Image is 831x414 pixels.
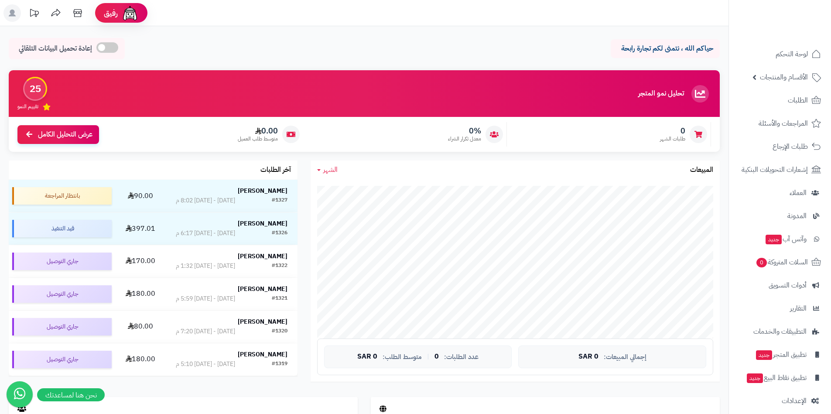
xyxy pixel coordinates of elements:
[734,182,826,203] a: العملاء
[766,235,782,244] span: جديد
[776,48,808,60] span: لوحة التحكم
[617,44,713,54] p: حياكم الله ، نتمنى لكم تجارة رابحة
[272,360,287,369] div: #1319
[790,302,807,315] span: التقارير
[765,233,807,245] span: وآتس آب
[787,210,807,222] span: المدونة
[734,90,826,111] a: الطلبات
[176,294,235,303] div: [DATE] - [DATE] 5:59 م
[383,353,422,361] span: متوسط الطلب:
[690,166,713,174] h3: المبيعات
[660,126,685,136] span: 0
[760,71,808,83] span: الأقسام والمنتجات
[12,318,112,335] div: جاري التوصيل
[790,187,807,199] span: العملاء
[272,229,287,238] div: #1326
[12,220,112,237] div: قيد التنفيذ
[238,350,287,359] strong: [PERSON_NAME]
[238,186,287,195] strong: [PERSON_NAME]
[38,130,92,140] span: عرض التحليل الكامل
[272,294,287,303] div: #1321
[238,126,278,136] span: 0.00
[734,229,826,250] a: وآتس آبجديد
[448,126,481,136] span: 0%
[734,252,826,273] a: السلات المتروكة0
[115,343,166,376] td: 180.00
[17,125,99,144] a: عرض التحليل الكامل
[115,311,166,343] td: 80.00
[238,219,287,228] strong: [PERSON_NAME]
[115,245,166,277] td: 170.00
[742,164,808,176] span: إشعارات التحويلات البنكية
[357,353,377,361] span: 0 SAR
[238,317,287,326] strong: [PERSON_NAME]
[272,196,287,205] div: #1327
[734,275,826,296] a: أدوات التسويق
[756,350,772,360] span: جديد
[756,256,808,268] span: السلات المتروكة
[746,372,807,384] span: تطبيق نقاط البيع
[19,44,92,54] span: إعادة تحميل البيانات التلقائي
[578,353,598,361] span: 0 SAR
[176,360,235,369] div: [DATE] - [DATE] 5:10 م
[782,395,807,407] span: الإعدادات
[23,4,45,24] a: تحديثات المنصة
[638,90,684,98] h3: تحليل نمو المتجر
[176,327,235,336] div: [DATE] - [DATE] 7:20 م
[660,135,685,143] span: طلبات الشهر
[434,353,439,361] span: 0
[427,353,429,360] span: |
[176,262,235,270] div: [DATE] - [DATE] 1:32 م
[448,135,481,143] span: معدل تكرار الشراء
[769,279,807,291] span: أدوات التسويق
[12,253,112,270] div: جاري التوصيل
[317,165,338,175] a: الشهر
[323,164,338,175] span: الشهر
[734,298,826,319] a: التقارير
[12,351,112,368] div: جاري التوصيل
[753,325,807,338] span: التطبيقات والخدمات
[260,166,291,174] h3: آخر الطلبات
[272,327,287,336] div: #1320
[734,321,826,342] a: التطبيقات والخدمات
[747,373,763,383] span: جديد
[12,285,112,303] div: جاري التوصيل
[115,180,166,212] td: 90.00
[272,262,287,270] div: #1322
[788,94,808,106] span: الطلبات
[238,135,278,143] span: متوسط طلب العميل
[176,229,235,238] div: [DATE] - [DATE] 6:17 م
[121,4,139,22] img: ai-face.png
[734,390,826,411] a: الإعدادات
[734,205,826,226] a: المدونة
[604,353,646,361] span: إجمالي المبيعات:
[734,113,826,134] a: المراجعات والأسئلة
[756,258,767,267] span: 0
[734,344,826,365] a: تطبيق المتجرجديد
[773,140,808,153] span: طلبات الإرجاع
[115,278,166,310] td: 180.00
[238,284,287,294] strong: [PERSON_NAME]
[17,103,38,110] span: تقييم النمو
[115,212,166,245] td: 397.01
[734,159,826,180] a: إشعارات التحويلات البنكية
[104,8,118,18] span: رفيق
[176,196,235,205] div: [DATE] - [DATE] 8:02 م
[755,349,807,361] span: تطبيق المتجر
[734,136,826,157] a: طلبات الإرجاع
[444,353,479,361] span: عدد الطلبات:
[759,117,808,130] span: المراجعات والأسئلة
[734,367,826,388] a: تطبيق نقاط البيعجديد
[734,44,826,65] a: لوحة التحكم
[12,187,112,205] div: بانتظار المراجعة
[238,252,287,261] strong: [PERSON_NAME]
